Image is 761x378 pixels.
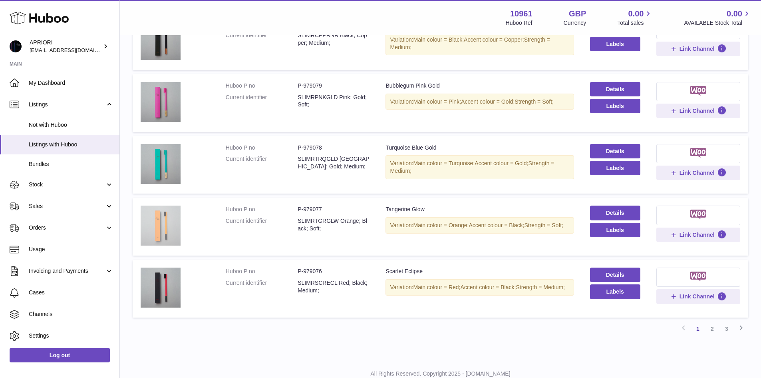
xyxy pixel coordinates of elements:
span: Sales [29,202,105,210]
span: Usage [29,246,113,253]
button: Link Channel [656,228,740,242]
img: Scarlet Eclipse [141,268,181,308]
div: Variation: [385,94,574,110]
a: 3 [719,322,734,336]
span: Main colour = Turquoise; [413,160,475,166]
a: 2 [705,322,719,336]
span: Link Channel [680,45,715,52]
dd: P-979077 [298,206,370,213]
span: My Dashboard [29,79,113,87]
span: Total sales [617,19,653,27]
span: Listings with Huboo [29,141,113,148]
div: Variation: [385,32,574,56]
a: 1 [691,322,705,336]
dd: SLIMRSCRECL Red; Black; Medium; [298,279,370,294]
span: Bundles [29,160,113,168]
span: [EMAIL_ADDRESS][DOMAIN_NAME] [30,47,117,53]
dd: P-979078 [298,144,370,152]
img: Tangerine Glow [141,206,181,246]
span: Settings [29,332,113,340]
span: Listings [29,101,105,108]
strong: GBP [569,8,586,19]
span: 0.00 [628,8,644,19]
span: Link Channel [680,169,715,176]
img: woocommerce-small.png [690,272,706,281]
span: Link Channel [680,231,715,238]
img: woocommerce-small.png [690,148,706,158]
span: Link Channel [680,293,715,300]
dt: Huboo P no [226,82,298,90]
div: APRIORI [30,39,101,54]
dt: Current identifier [226,217,298,232]
button: Link Channel [656,289,740,304]
div: Bubblegum Pink Gold [385,82,574,90]
div: Variation: [385,279,574,296]
span: Channels [29,310,113,318]
dt: Current identifier [226,94,298,109]
span: Link Channel [680,107,715,114]
img: woocommerce-small.png [690,210,706,219]
span: Accent colour = Gold; [475,160,528,166]
img: woocommerce-small.png [690,86,706,96]
dd: SLIMRTGRGLW Orange; Black; Soft; [298,217,370,232]
span: Accent colour = Copper; [464,36,524,43]
a: Details [590,144,640,158]
span: Strength = Soft; [515,98,554,105]
dt: Huboo P no [226,268,298,275]
div: Turquoise Blue Gold [385,144,574,152]
div: Huboo Ref [506,19,533,27]
span: Strength = Medium; [390,36,550,50]
dd: SLIMRCPPRNR Black; Copper; Medium; [298,32,370,47]
button: Labels [590,161,640,175]
dd: SLIMRPNKGLD Pink; Gold; Soft; [298,94,370,109]
a: Log out [10,348,110,362]
span: Strength = Medium; [516,284,565,290]
span: Main colour = Orange; [413,222,469,228]
dt: Current identifier [226,32,298,47]
img: Bubblegum Pink Gold [141,82,181,122]
span: Accent colour = Black; [469,222,525,228]
span: 0.00 [727,8,742,19]
dd: P-979076 [298,268,370,275]
dt: Current identifier [226,279,298,294]
span: Main colour = Pink; [413,98,461,105]
dt: Current identifier [226,155,298,170]
div: Scarlet Eclipse [385,268,574,275]
span: Accent colour = Gold; [461,98,515,105]
dt: Huboo P no [226,144,298,152]
span: Cases [29,289,113,296]
span: AVAILABLE Stock Total [684,19,751,27]
button: Link Channel [656,42,740,56]
span: Main colour = Black; [413,36,464,43]
span: Invoicing and Payments [29,267,105,275]
div: Variation: [385,217,574,234]
div: Variation: [385,155,574,179]
button: Labels [590,223,640,237]
button: Labels [590,37,640,51]
span: Strength = Soft; [524,222,563,228]
a: Details [590,82,640,96]
strong: 10961 [510,8,533,19]
a: 0.00 Total sales [617,8,653,27]
button: Labels [590,284,640,299]
dd: P-979079 [298,82,370,90]
button: Link Channel [656,104,740,118]
img: Turquoise Blue Gold [141,144,181,184]
span: Accent colour = Black; [461,284,516,290]
span: Main colour = Red; [413,284,461,290]
p: All Rights Reserved. Copyright 2025 - [DOMAIN_NAME] [126,370,755,378]
img: Copper Noir [141,20,181,60]
a: Details [590,206,640,220]
span: Orders [29,224,105,232]
dt: Huboo P no [226,206,298,213]
button: Link Channel [656,166,740,180]
button: Labels [590,99,640,113]
span: Stock [29,181,105,188]
a: 0.00 AVAILABLE Stock Total [684,8,751,27]
img: internalAdmin-10961@internal.huboo.com [10,40,22,52]
dd: SLIMRTRQGLD [GEOGRAPHIC_DATA]; Gold; Medium; [298,155,370,170]
div: Currency [564,19,586,27]
a: Details [590,268,640,282]
div: Tangerine Glow [385,206,574,213]
span: Not with Huboo [29,121,113,129]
